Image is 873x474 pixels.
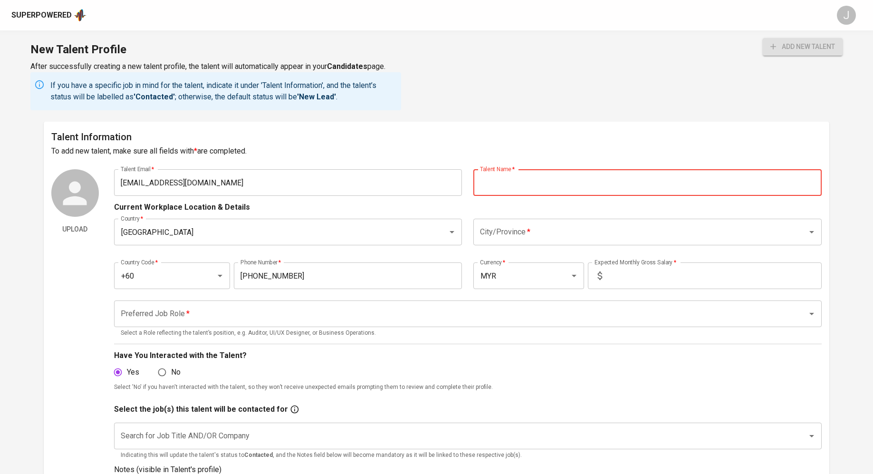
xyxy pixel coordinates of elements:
[51,129,822,145] h6: Talent Information
[805,225,818,239] button: Open
[51,145,822,158] h6: To add new talent, make sure all fields with are completed.
[805,307,818,320] button: Open
[30,38,401,61] h1: New Talent Profile
[121,451,815,460] p: Indicating this will update the talent's status to , and the Notes field below will become mandat...
[127,367,139,378] span: Yes
[134,92,175,101] b: 'Contacted'
[213,269,227,282] button: Open
[171,367,181,378] span: No
[770,41,835,53] span: add new talent
[837,6,856,25] div: J
[121,329,815,338] p: Select a Role reflecting the talent’s position, e.g. Auditor, UI/UX Designer, or Business Operati...
[297,92,336,101] b: 'New Lead'
[114,383,822,392] p: Select 'No' if you haven't interacted with the talent, so they won’t receive unexpected emails pr...
[51,221,99,238] button: Upload
[11,10,72,21] div: Superpowered
[11,8,86,22] a: Superpoweredapp logo
[567,269,581,282] button: Open
[327,62,367,71] b: Candidates
[30,61,401,72] p: After successfully creating a new talent profile, the talent will automatically appear in your page.
[74,8,86,22] img: app logo
[55,223,95,235] span: Upload
[50,80,397,103] p: If you have a specific job in mind for the talent, indicate it under 'Talent Information', and th...
[114,350,822,361] p: Have You Interacted with the Talent?
[114,404,288,415] p: Select the job(s) this talent will be contacted for
[445,225,459,239] button: Open
[290,405,299,414] svg: If you have a specific job in mind for the talent, indicate it here. This will change the talent'...
[114,202,250,213] p: Current Workplace Location & Details
[763,38,843,56] button: add new talent
[244,452,273,458] b: Contacted
[763,38,843,56] div: Almost there! Once you've completed all the fields marked with * under 'Talent Information', you'...
[805,429,818,443] button: Open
